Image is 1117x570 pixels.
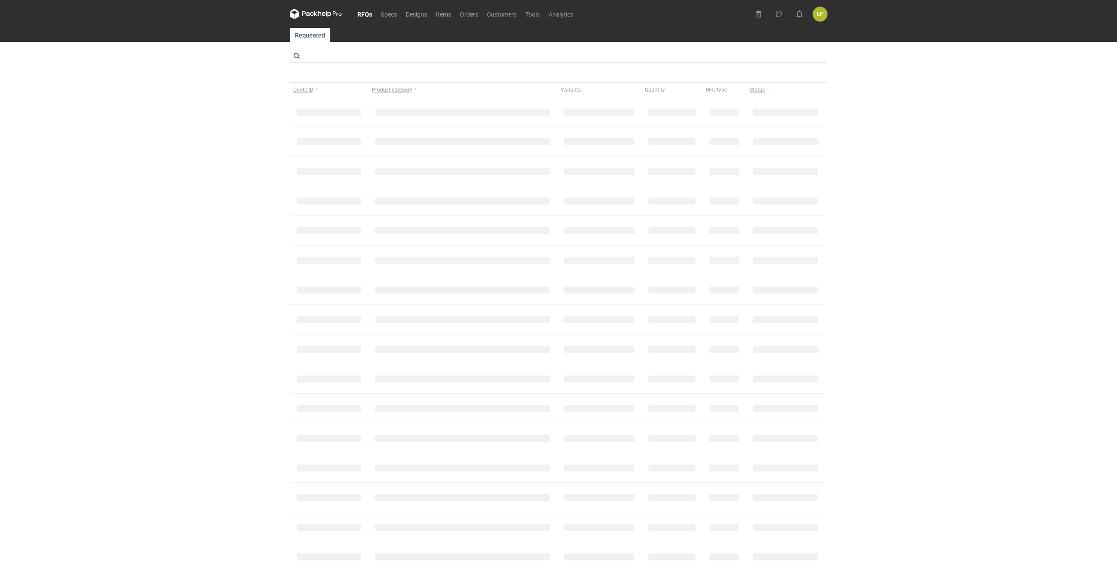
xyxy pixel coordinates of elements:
[368,83,557,97] button: Product category
[377,9,401,19] a: Specs
[401,9,432,19] a: Designs
[353,9,377,19] a: RFQs
[293,86,313,93] span: Quote ID
[483,9,521,19] a: Customers
[813,7,827,21] div: Łukasz Postawa
[544,9,578,19] a: Analytics
[521,9,544,19] a: Tools
[372,86,412,93] span: Product category
[813,7,827,21] button: ŁP
[746,83,825,97] button: Status
[645,86,665,93] span: Quantity
[750,86,765,93] span: Status
[290,83,368,97] button: Quote ID
[290,28,330,42] a: Requested
[706,86,727,93] span: RFQ type
[432,9,456,19] a: Items
[456,9,483,19] a: Orders
[290,9,342,19] svg: Packhelp Pro
[561,86,581,93] span: Variants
